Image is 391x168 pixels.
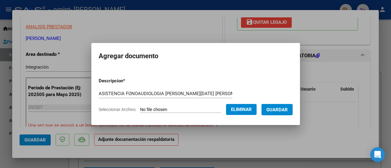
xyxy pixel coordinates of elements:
h2: Agregar documento [99,50,293,62]
span: Eliminar [231,107,252,112]
button: Guardar [261,104,293,115]
p: Descripcion [99,77,157,84]
button: Eliminar [226,104,257,115]
span: Seleccionar Archivo [99,107,136,112]
div: Open Intercom Messenger [370,147,385,162]
span: Guardar [266,107,288,113]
